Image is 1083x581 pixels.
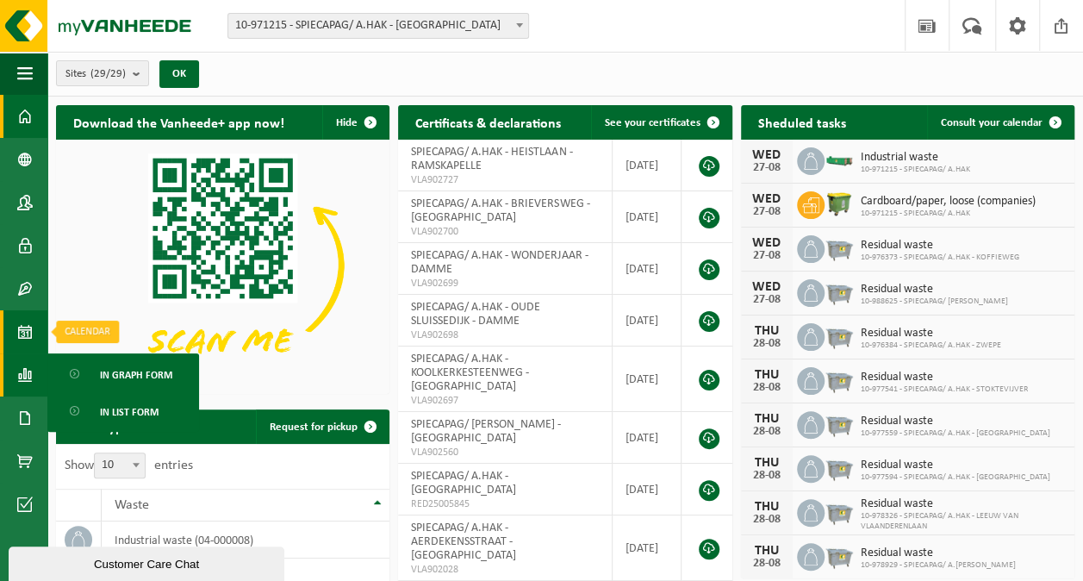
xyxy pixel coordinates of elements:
span: VLA902028 [411,563,599,577]
img: WB-2500-GAL-GY-01 [825,321,854,350]
div: 28-08 [750,382,784,394]
td: [DATE] [613,412,682,464]
span: 10-988625 - SPIECAPAG/ [PERSON_NAME] [861,297,1008,307]
h2: Sheduled tasks [741,105,863,139]
span: SPIECAPAG/ A.HAK - HEISTLAAN - RAMSKAPELLE [411,146,572,172]
div: WED [750,148,784,162]
span: SPIECAPAG/ A.HAK - OUDE SLUISSEDIJK - DAMME [411,301,540,328]
span: Residual waste [861,371,1028,384]
span: Residual waste [861,547,1016,560]
span: 10-978326 - SPIECAPAG/ A.HAK - LEEUW VAN VLAANDERENLAAN [861,511,1066,532]
span: Hide [336,117,358,128]
div: 28-08 [750,470,784,482]
span: Residual waste [861,239,1019,253]
a: In graph form [52,358,195,390]
span: In graph form [100,359,172,391]
div: THU [750,544,784,558]
div: THU [750,456,784,470]
img: WB-2500-GAL-GY-01 [825,453,854,482]
span: 10-976384 - SPIECAPAG/ A.HAK - ZWEPE [861,340,1001,351]
a: In list form [52,395,195,428]
div: WED [750,192,784,206]
div: 28-08 [750,558,784,570]
span: 10-976373 - SPIECAPAG/ A.HAK - KOFFIEWEG [861,253,1019,263]
span: Industrial waste [861,151,970,165]
span: 10-977594 - SPIECAPAG/ A.HAK - [GEOGRAPHIC_DATA] [861,472,1050,483]
button: Hide [322,105,388,140]
td: industrial waste (04-000008) [102,522,389,559]
div: 28-08 [750,426,784,438]
label: Show entries [65,459,193,472]
span: VLA902699 [411,277,599,290]
img: WB-2500-GAL-GY-01 [825,409,854,438]
span: 10-971215 - SPIECAPAG/ A.HAK [861,165,970,175]
img: WB-2500-GAL-GY-01 [825,277,854,306]
span: In list form [100,396,159,428]
span: Sites [65,61,126,87]
span: 10-978929 - SPIECAPAG/ A.[PERSON_NAME] [861,560,1016,571]
span: 10-971215 - SPIECAPAG/ A.HAK - BRUGGE [227,13,529,39]
img: HK-XC-10-GN-00 [825,152,854,167]
div: THU [750,500,784,514]
img: WB-2500-GAL-GY-01 [825,233,854,262]
span: VLA902700 [411,225,599,239]
img: WB-2500-GAL-GY-01 [825,365,854,394]
span: Residual waste [861,283,1008,297]
span: SPIECAPAG/ A.HAK - KOOLKERKESTEENWEG - [GEOGRAPHIC_DATA] [411,353,529,393]
span: VLA902698 [411,328,599,342]
span: Request for pickup [270,422,358,433]
img: WB-2500-GAL-GY-01 [825,497,854,526]
td: [DATE] [613,140,682,191]
div: WED [750,280,784,294]
span: 10 [95,453,145,478]
span: SPIECAPAG/ A.HAK - WONDERJAAR - DAMME [411,249,588,276]
td: [DATE] [613,347,682,412]
a: Consult your calendar [927,105,1073,140]
a: Request for pickup [256,409,388,444]
div: THU [750,368,784,382]
img: Download de VHEPlus App [56,140,389,390]
span: SPIECAPAG/ A.HAK - AERDEKENSSTRAAT - [GEOGRAPHIC_DATA] [411,522,516,562]
div: 28-08 [750,338,784,350]
td: [DATE] [613,515,682,581]
img: WB-2500-GAL-GY-01 [825,540,854,570]
span: See your certificates [605,117,700,128]
div: 27-08 [750,250,784,262]
span: 10-977541 - SPIECAPAG/ A.HAK - STOKTEVIJVER [861,384,1028,395]
span: RED25005845 [411,497,599,511]
div: WED [750,236,784,250]
h2: Certificats & declarations [398,105,578,139]
div: THU [750,324,784,338]
iframe: chat widget [9,543,288,581]
span: Residual waste [861,497,1066,511]
td: [DATE] [613,191,682,243]
span: Residual waste [861,415,1050,428]
span: Consult your calendar [941,117,1043,128]
div: 28-08 [750,514,784,526]
a: See your certificates [591,105,731,140]
span: Residual waste [861,459,1050,472]
span: SPIECAPAG/ A.HAK - [GEOGRAPHIC_DATA] [411,470,516,497]
span: VLA902727 [411,173,599,187]
div: 27-08 [750,206,784,218]
span: 10-971215 - SPIECAPAG/ A.HAK [861,209,1036,219]
span: Waste [115,498,149,512]
button: OK [159,60,199,88]
div: THU [750,412,784,426]
span: Residual waste [861,327,1001,340]
span: 10 [94,453,146,478]
td: [DATE] [613,243,682,295]
span: VLA902697 [411,394,599,408]
span: VLA902560 [411,446,599,459]
img: WB-1100-HPE-GN-50 [825,189,854,218]
td: [DATE] [613,464,682,515]
td: [DATE] [613,295,682,347]
div: 27-08 [750,162,784,174]
h2: Download the Vanheede+ app now! [56,105,302,139]
div: 27-08 [750,294,784,306]
span: 10-971215 - SPIECAPAG/ A.HAK - BRUGGE [228,14,528,38]
span: 10-977559 - SPIECAPAG/ A.HAK - [GEOGRAPHIC_DATA] [861,428,1050,439]
span: SPIECAPAG/ [PERSON_NAME] - [GEOGRAPHIC_DATA] [411,418,561,445]
count: (29/29) [90,68,126,79]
